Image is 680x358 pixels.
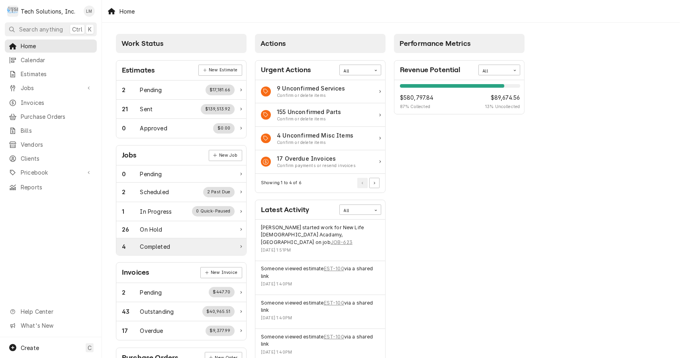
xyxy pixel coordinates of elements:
span: Home [21,42,93,50]
div: Work Status [116,321,246,340]
div: Card Data [116,165,246,255]
div: Card Title [122,150,137,161]
div: Work Status Count [122,327,140,335]
div: Action Item Title [277,84,345,92]
div: Card Header [255,61,385,80]
span: Search anything [19,25,63,33]
div: Work Status Title [140,170,162,178]
div: Work Status Count [122,225,140,234]
div: Work Status Title [140,327,163,335]
div: Card Header [116,146,246,165]
div: Work Status Title [140,307,174,316]
div: Work Status Supplemental Data [203,187,235,197]
div: Work Status [116,202,246,221]
div: Revenue Potential Collected [400,93,434,110]
a: Invoices [5,96,97,109]
div: Action Item Title [277,131,353,140]
div: Card Data [116,283,246,340]
div: Work Status Count [122,170,140,178]
span: 87 % Collected [400,104,434,110]
div: Card Column Content [394,53,525,137]
div: Card Title [122,267,149,278]
div: Pagination Controls [356,178,380,188]
div: Event Timestamp [261,247,380,254]
a: Clients [5,152,97,165]
span: Vendors [21,140,93,149]
a: Go to Pricebook [5,166,97,179]
div: Action Item Suggestion [277,163,356,169]
a: Estimates [5,67,97,81]
div: Card Data [116,81,246,138]
div: Work Status Count [122,288,140,297]
div: Work Status [116,283,246,302]
a: New Job [209,150,242,161]
div: Card Title [261,205,309,215]
div: Card Header [255,200,385,220]
div: Work Status [116,302,246,321]
div: Action Item Suggestion [277,92,345,99]
div: Work Status Count [122,124,140,132]
a: Vendors [5,138,97,151]
div: Event Details [261,265,380,290]
span: Actions [261,39,286,47]
div: Work Status Title [140,105,153,113]
div: Card: Estimates [116,60,247,138]
button: Go to Previous Page [357,178,368,188]
a: Action Item [255,127,385,150]
div: Card Title [261,65,311,75]
div: Tech Solutions, Inc.'s Avatar [7,6,18,17]
div: Work Status Title [140,225,163,234]
div: Work Status [116,221,246,238]
div: Event String [261,333,380,348]
a: Work Status [116,81,246,100]
div: Event String [261,265,380,280]
div: Action Item Title [277,108,341,116]
div: Card Footer: Pagination [255,174,385,193]
a: Purchase Orders [5,110,97,123]
div: Card Data Filter Control [339,65,381,75]
div: Work Status Title [140,86,162,94]
a: Action Item [255,80,385,104]
span: $580,797.84 [400,93,434,102]
div: Work Status Supplemental Data [213,123,235,134]
div: Tech Solutions, Inc. [21,7,75,16]
span: Purchase Orders [21,112,93,121]
span: Calendar [21,56,93,64]
a: EST-100 [324,299,344,307]
a: EST-100 [324,333,344,340]
div: Card Link Button [200,267,242,278]
span: Create [21,344,39,351]
a: New Invoice [200,267,242,278]
div: All [344,68,367,75]
span: K [88,25,92,33]
a: Work Status [116,165,246,183]
span: What's New [21,321,92,330]
div: Leah Meadows's Avatar [84,6,95,17]
div: Card: Revenue Potential [394,60,525,115]
div: Card Data Filter Control [478,65,520,75]
a: Calendar [5,53,97,67]
div: Card Title [400,65,461,75]
div: Card: Urgent Actions [255,60,386,193]
span: $89,674.56 [485,93,520,102]
span: 13 % Uncollected [485,104,520,110]
div: Card Link Button [198,65,242,76]
div: Revenue Potential Collected [485,93,520,110]
div: Action Item [255,150,385,174]
div: Work Status Title [140,188,169,196]
div: Work Status Count [122,105,140,113]
div: Card Header [394,61,524,80]
div: Work Status Count [122,86,140,94]
a: Work Status [116,238,246,255]
button: Go to Next Page [369,178,380,188]
div: Work Status Title [140,288,162,297]
div: Card: Jobs [116,145,247,256]
div: Work Status Supplemental Data [192,206,235,216]
a: Bills [5,124,97,137]
a: Work Status [116,119,246,138]
div: Work Status Supplemental Data [201,104,235,114]
div: Work Status Count [122,207,140,216]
